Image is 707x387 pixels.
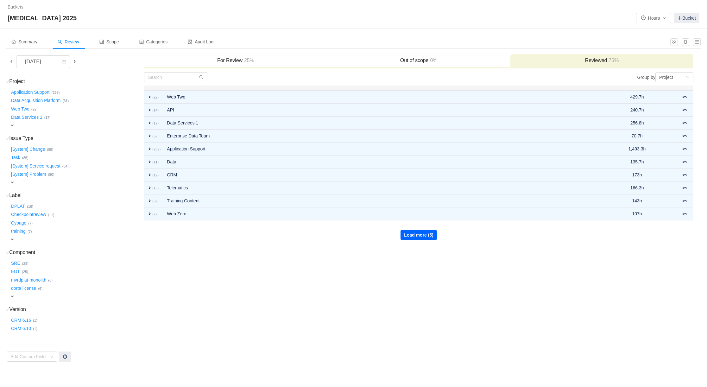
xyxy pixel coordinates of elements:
small: (7) [28,230,32,233]
span: [MEDICAL_DATA] 2025 [8,13,80,23]
td: 256.8h [625,117,649,130]
a: Buckets [8,4,23,10]
td: Web Zero [164,207,572,220]
button: Load more (5) [401,230,437,240]
span: expand [147,198,152,203]
button: [System] Change [10,144,47,154]
span: Scope [99,39,119,44]
i: icon: down [6,308,9,311]
small: (1) [33,327,37,331]
a: Bucket [674,13,699,23]
td: API [164,104,572,117]
span: 25% [243,58,254,63]
i: icon: down [50,355,54,359]
h3: Version [10,306,143,313]
button: mvrdplat-monolith [10,275,48,285]
button: [System] Service request [10,161,62,171]
h3: Out of scope [330,57,507,64]
td: 166.3h [625,181,649,194]
span: expand [147,159,152,164]
td: 143h [625,194,649,207]
td: 135.7h [625,155,649,168]
small: (269) [51,91,60,94]
span: Summary [11,39,37,44]
button: SRE [10,258,22,268]
button: EDT [10,267,22,277]
span: expand [10,180,15,185]
span: expand [10,123,15,128]
button: Application Support [10,87,51,97]
h3: Component [10,249,143,256]
button: training [10,226,28,237]
small: (17) [44,116,51,119]
td: Telematics [164,181,572,194]
i: icon: down [6,80,9,83]
span: Review [58,39,79,44]
button: CRM 6.16 [10,315,33,325]
small: (6) [152,199,157,203]
span: 75% [607,58,619,63]
small: (5) [152,134,157,138]
i: icon: down [6,251,9,254]
i: icon: control [99,40,104,44]
td: Application Support [164,143,572,155]
div: Project [659,73,673,82]
button: Data Services 1 [10,112,44,123]
i: icon: down [686,75,690,80]
small: (12) [152,173,159,177]
i: icon: search [199,75,204,79]
div: Add Custom Field [10,353,47,360]
h3: Project [10,78,143,85]
span: expand [147,133,152,138]
small: (31) [62,99,69,103]
input: Search [144,72,207,82]
div: Group by [419,72,693,82]
button: icon: menu [693,38,701,46]
td: 429.7h [625,90,649,104]
span: Audit Log [188,39,213,44]
td: Web Two [164,90,572,104]
small: (7) [28,221,33,225]
span: Categories [139,39,168,44]
small: (99) [47,148,53,151]
td: Data [164,155,572,168]
small: (80) [48,173,54,176]
td: Training Content [164,194,572,207]
small: (6) [48,278,53,282]
button: Data Acquisition Platform [10,96,62,106]
td: 173h [625,168,649,181]
button: [System] Problem [10,169,48,180]
button: icon: clock-circleHoursicon: down [636,13,671,23]
small: (22) [152,95,159,99]
td: 70.7h [625,130,649,143]
button: DPLAT [10,201,27,211]
td: Data Services 1 [164,117,572,130]
small: (14) [152,108,159,112]
span: expand [147,211,152,216]
button: Web Two [10,104,31,114]
h3: For Review [147,57,324,64]
button: icon: bell [682,38,689,46]
span: expand [147,185,152,190]
i: icon: calendar [62,60,66,64]
span: expand [147,172,152,177]
td: CRM [164,168,572,181]
button: qorta license [10,283,38,294]
small: (85) [22,156,28,160]
button: Checkpointreview [10,210,48,220]
small: (269) [152,147,161,151]
i: icon: profile [139,40,144,44]
small: (11) [152,160,159,164]
small: (22) [31,107,38,111]
span: 0% [428,58,437,63]
small: (1) [33,319,37,322]
i: icon: down [6,194,9,197]
small: (25) [22,270,28,274]
small: (17) [152,121,159,125]
i: icon: down [6,137,9,140]
small: (11) [48,213,54,217]
i: icon: home [11,40,16,44]
span: expand [147,146,152,151]
span: expand [10,237,15,242]
h3: Reviewed [514,57,690,64]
